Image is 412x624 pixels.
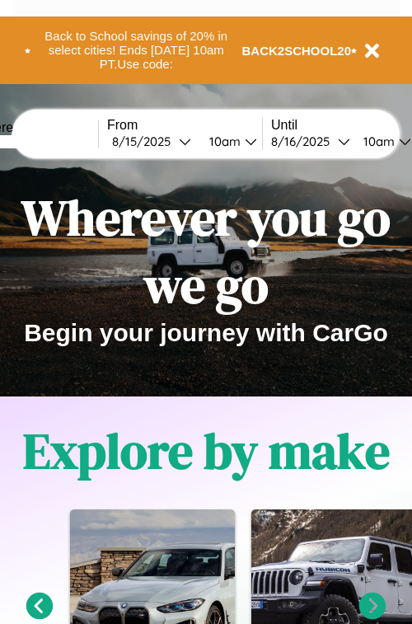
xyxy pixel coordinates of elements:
button: 8/15/2025 [107,133,196,150]
div: 8 / 15 / 2025 [112,134,179,149]
label: From [107,118,262,133]
div: 10am [201,134,245,149]
b: BACK2SCHOOL20 [242,44,352,58]
button: Back to School savings of 20% in select cities! Ends [DATE] 10am PT.Use code: [30,25,242,76]
button: 10am [196,133,262,150]
div: 8 / 16 / 2025 [271,134,338,149]
div: 10am [355,134,399,149]
h1: Explore by make [23,417,390,485]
